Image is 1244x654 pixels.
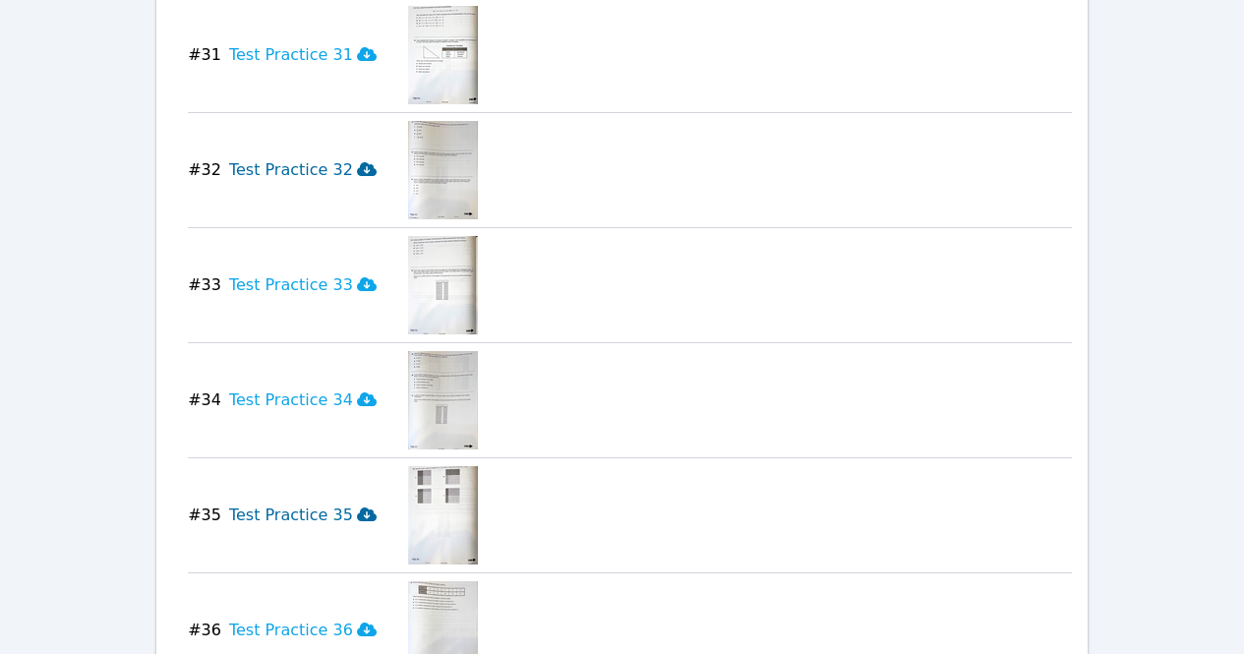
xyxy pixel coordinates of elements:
[188,273,221,297] span: # 33
[229,504,377,527] h3: Test Practice 35
[229,158,377,182] h3: Test Practice 32
[188,504,221,527] span: # 35
[408,236,478,334] img: Test Practice 33
[188,466,392,565] button: #35Test Practice 35
[188,158,221,182] span: # 32
[229,388,377,412] h3: Test Practice 34
[188,351,392,449] button: #34Test Practice 34
[229,619,377,642] h3: Test Practice 36
[188,388,221,412] span: # 34
[408,351,478,449] img: Test Practice 34
[408,6,478,104] img: Test Practice 31
[408,466,478,565] img: Test Practice 35
[188,236,392,334] button: #33Test Practice 33
[188,43,221,67] span: # 31
[188,121,392,219] button: #32Test Practice 32
[229,43,377,67] h3: Test Practice 31
[229,273,377,297] h3: Test Practice 33
[188,6,392,104] button: #31Test Practice 31
[188,619,221,642] span: # 36
[408,121,478,219] img: Test Practice 32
